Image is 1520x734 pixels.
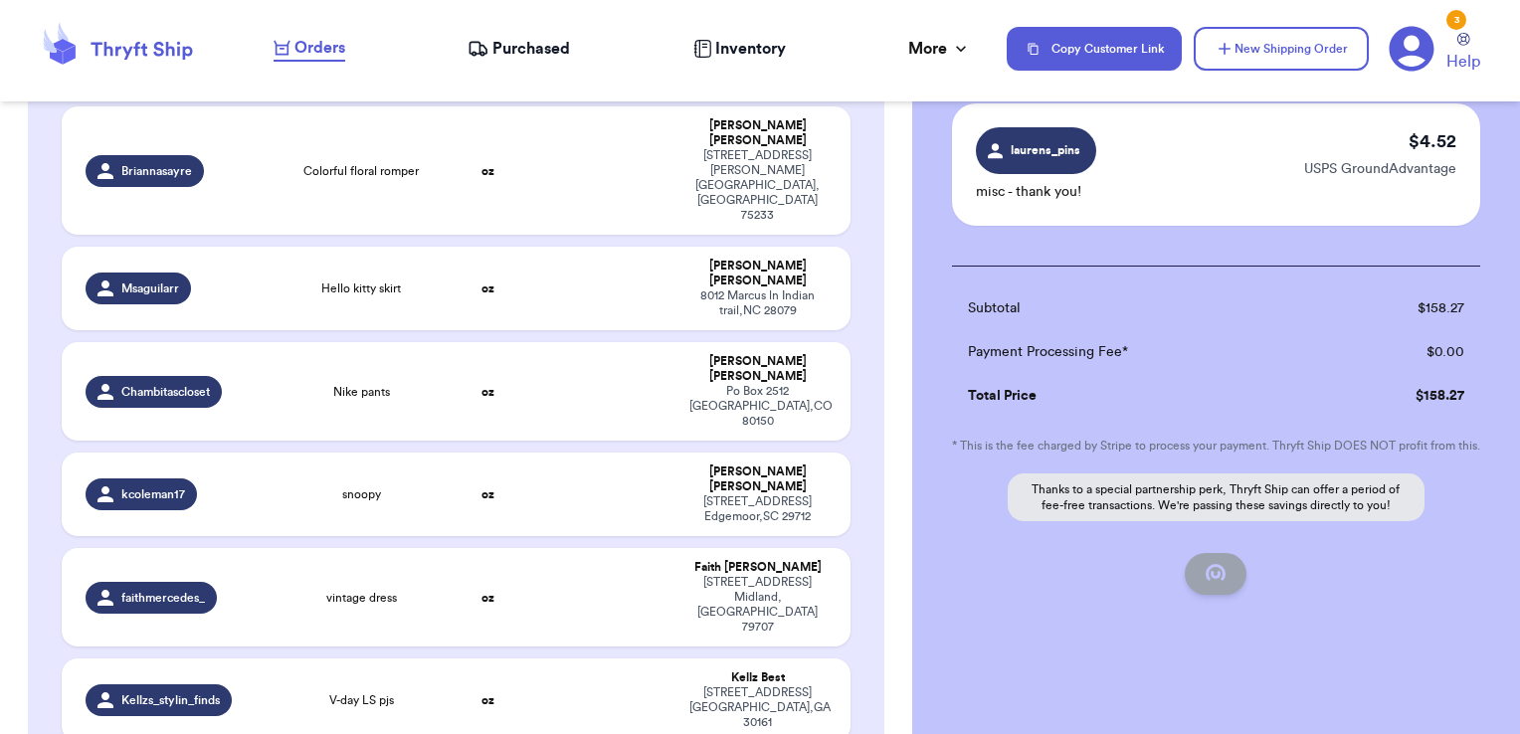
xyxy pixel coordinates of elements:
[492,37,570,61] span: Purchased
[952,438,1480,454] p: * This is the fee charged by Stripe to process your payment. Thryft Ship DOES NOT profit from this.
[121,590,205,606] span: faithmercedes_
[689,148,828,223] div: [STREET_ADDRESS][PERSON_NAME] [GEOGRAPHIC_DATA] , [GEOGRAPHIC_DATA] 75233
[274,36,345,62] a: Orders
[303,163,419,179] span: Colorful floral romper
[689,118,828,148] div: [PERSON_NAME] [PERSON_NAME]
[481,592,494,604] strong: oz
[121,692,220,708] span: Kellzs_stylin_finds
[121,384,210,400] span: Chambitascloset
[715,37,786,61] span: Inventory
[121,280,179,296] span: Msaguilarr
[468,37,570,61] a: Purchased
[952,330,1324,374] td: Payment Processing Fee*
[481,694,494,706] strong: oz
[326,590,397,606] span: vintage dress
[481,488,494,500] strong: oz
[1446,33,1480,74] a: Help
[1324,286,1480,330] td: $ 158.27
[329,692,394,708] span: V-day LS pjs
[1008,473,1425,521] p: Thanks to a special partnership perk, Thryft Ship can offer a period of fee-free transactions. We...
[689,288,828,318] div: 8012 Marcus ln Indian trail , NC 28079
[1324,330,1480,374] td: $ 0.00
[481,386,494,398] strong: oz
[689,384,828,429] div: Po Box 2512 [GEOGRAPHIC_DATA] , CO 80150
[689,560,828,575] div: Faith [PERSON_NAME]
[952,286,1324,330] td: Subtotal
[908,37,971,61] div: More
[689,259,828,288] div: [PERSON_NAME] [PERSON_NAME]
[689,685,828,730] div: [STREET_ADDRESS] [GEOGRAPHIC_DATA] , GA 30161
[1304,159,1456,179] p: USPS GroundAdvantage
[1007,27,1182,71] button: Copy Customer Link
[1446,10,1466,30] div: 3
[1194,27,1369,71] button: New Shipping Order
[689,354,828,384] div: [PERSON_NAME] [PERSON_NAME]
[1010,141,1082,159] span: laurens_pins
[481,282,494,294] strong: oz
[693,37,786,61] a: Inventory
[1446,50,1480,74] span: Help
[1324,374,1480,418] td: $ 158.27
[976,182,1096,202] p: misc - thank you!
[321,280,401,296] span: Hello kitty skirt
[342,486,381,502] span: snoopy
[952,374,1324,418] td: Total Price
[121,486,185,502] span: kcoleman17
[689,464,828,494] div: [PERSON_NAME] [PERSON_NAME]
[689,494,828,524] div: [STREET_ADDRESS] Edgemoor , SC 29712
[1409,127,1456,155] p: $ 4.52
[294,36,345,60] span: Orders
[121,163,192,179] span: Briannasayre
[1389,26,1434,72] a: 3
[689,575,828,635] div: [STREET_ADDRESS] Midland , [GEOGRAPHIC_DATA] 79707
[333,384,390,400] span: Nike pants
[481,165,494,177] strong: oz
[689,670,828,685] div: Kellz Best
